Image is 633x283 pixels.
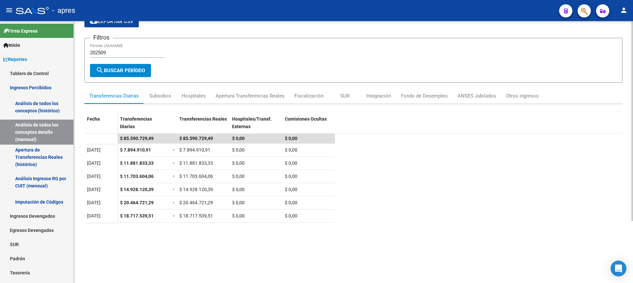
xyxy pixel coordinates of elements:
[117,112,170,140] datatable-header-cell: Transferencias Diarias
[401,92,448,99] div: Fondo de Desempleo
[285,187,297,192] span: $ 0,00
[3,27,38,35] span: Firma Express
[173,187,175,192] span: =
[87,160,101,166] span: [DATE]
[149,92,171,99] div: Subsidios
[182,92,206,99] div: Hospitales
[177,112,229,140] datatable-header-cell: Transferencias Reales
[90,33,113,42] h3: Filtros
[3,56,27,63] span: Reportes
[232,160,245,166] span: $ 0,00
[620,6,628,14] mat-icon: person
[340,92,349,99] div: SUR
[232,200,245,205] span: $ 0,00
[282,112,335,140] datatable-header-cell: Comisiones Ocultas
[232,174,245,179] span: $ 0,00
[173,147,175,153] span: =
[120,200,154,205] span: $ 20.464.721,29
[611,261,626,276] div: Open Intercom Messenger
[3,42,20,49] span: Inicio
[216,92,285,99] div: Apertura Transferencias Reales
[120,213,154,218] span: $ 18.717.539,51
[173,213,175,218] span: =
[173,174,175,179] span: =
[84,112,117,140] datatable-header-cell: Fecha
[120,116,152,129] span: Transferencias Diarias
[179,174,213,179] span: $ 11.703.604,06
[232,136,245,141] span: $ 0,00
[232,213,245,218] span: $ 0,00
[173,160,175,166] span: =
[52,3,75,18] span: - apres
[120,187,154,192] span: $ 14.928.120,39
[87,213,101,218] span: [DATE]
[179,187,213,192] span: $ 14.928.120,39
[179,200,213,205] span: $ 20.464.721,29
[285,174,297,179] span: $ 0,00
[232,187,245,192] span: $ 0,00
[285,213,297,218] span: $ 0,00
[232,116,272,129] span: Hospitales/Transf. Externas
[90,18,134,24] span: Exportar CSV
[87,174,101,179] span: [DATE]
[458,92,496,99] div: ANSES Jubilados
[120,147,151,153] span: $ 7.894.910,91
[5,6,13,14] mat-icon: menu
[285,200,297,205] span: $ 0,00
[179,116,227,122] span: Transferencias Reales
[366,92,391,99] div: Integración
[285,147,297,153] span: $ 0,00
[87,147,101,153] span: [DATE]
[294,92,323,99] div: Fiscalización
[173,200,175,205] span: =
[285,136,297,141] span: $ 0,00
[89,92,139,99] div: Transferencias Diarias
[87,200,101,205] span: [DATE]
[285,116,327,122] span: Comisiones Ocultas
[120,160,154,166] span: $ 11.881.833,33
[90,64,151,77] button: Buscar Período
[229,112,282,140] datatable-header-cell: Hospitales/Transf. Externas
[179,213,213,218] span: $ 18.717.539,51
[84,15,139,27] button: Exportar CSV
[506,92,539,99] div: Otros ingresos
[96,68,145,73] span: Buscar Período
[120,174,154,179] span: $ 11.703.604,06
[96,66,104,74] mat-icon: search
[285,160,297,166] span: $ 0,00
[232,147,245,153] span: $ 0,00
[179,147,210,153] span: $ 7.894.910,91
[120,136,154,141] span: $ 85.590.729,49
[179,160,213,166] span: $ 11.881.833,33
[87,187,101,192] span: [DATE]
[87,116,100,122] span: Fecha
[90,17,98,25] mat-icon: cloud_download
[179,136,213,141] span: $ 85.590.729,49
